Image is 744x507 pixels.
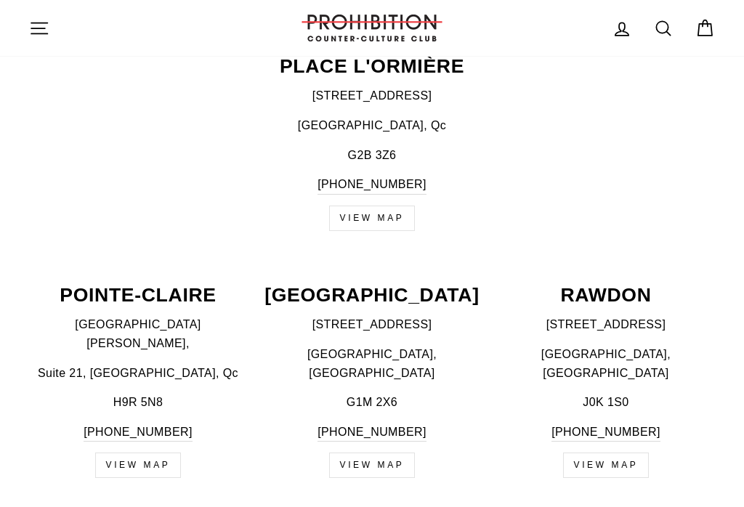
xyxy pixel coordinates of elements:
p: PLACE L'ORMIÈRE [29,57,715,76]
p: [STREET_ADDRESS] [29,86,715,105]
a: [PHONE_NUMBER] [551,423,660,442]
p: POINTE-CLAIRE [29,285,247,305]
p: RAWDON [497,285,715,305]
a: [PHONE_NUMBER] [318,175,426,195]
p: G1M 2X6 [263,393,481,412]
a: View map [329,206,416,231]
img: PROHIBITION COUNTER-CULTURE CLUB [299,15,445,41]
p: [GEOGRAPHIC_DATA], Qc [29,116,715,135]
p: [GEOGRAPHIC_DATA] [263,285,481,305]
p: [STREET_ADDRESS] [497,315,715,334]
a: [PHONE_NUMBER] [318,423,426,442]
p: [GEOGRAPHIC_DATA][PERSON_NAME], [29,315,247,352]
p: J0K 1S0 [497,393,715,412]
a: VIEW MAP [329,453,416,478]
p: G2B 3Z6 [29,146,715,165]
a: [PHONE_NUMBER] [84,423,193,442]
p: [GEOGRAPHIC_DATA], [GEOGRAPHIC_DATA] [263,345,481,382]
p: [STREET_ADDRESS] [263,315,481,334]
p: Suite 21, [GEOGRAPHIC_DATA], Qc [29,364,247,383]
a: VIEW MAP [95,453,182,478]
p: H9R 5N8 [29,393,247,412]
p: [GEOGRAPHIC_DATA], [GEOGRAPHIC_DATA] [497,345,715,382]
a: VIEW MAP [563,453,650,478]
